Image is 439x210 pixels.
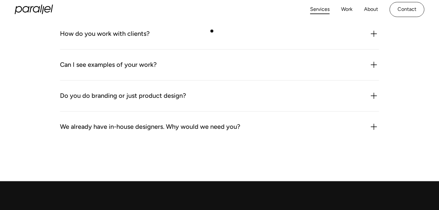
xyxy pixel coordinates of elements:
a: Work [341,5,353,14]
a: Services [310,5,330,14]
a: About [364,5,378,14]
div: Can I see examples of your work? [60,60,157,70]
div: We already have in-house designers. Why would we need you? [60,122,240,132]
div: Do you do branding or just product design? [60,91,186,101]
a: Contact [390,2,424,17]
div: How do you work with clients? [60,29,150,39]
a: home [15,5,53,14]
